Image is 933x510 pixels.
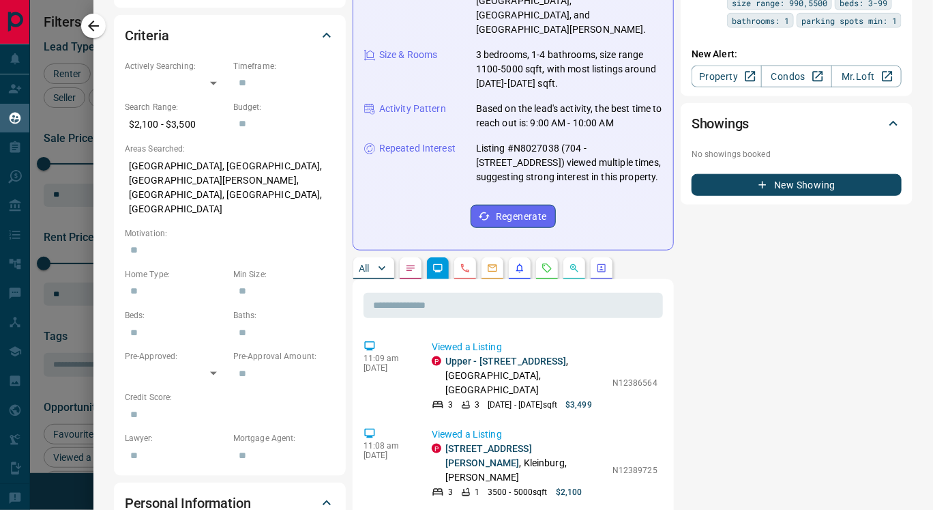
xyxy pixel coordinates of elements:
svg: Calls [460,263,471,274]
h2: Showings [692,113,750,134]
p: [GEOGRAPHIC_DATA], [GEOGRAPHIC_DATA], [GEOGRAPHIC_DATA][PERSON_NAME], [GEOGRAPHIC_DATA], [GEOGRAP... [125,155,335,221]
svg: Requests [542,263,552,274]
p: Areas Searched: [125,143,335,155]
p: Viewed a Listing [432,340,657,354]
p: $3,499 [565,399,592,411]
p: Min Size: [233,268,335,281]
p: , Kleinburg, [PERSON_NAME] [445,442,606,485]
p: 3 [448,399,453,411]
span: parking spots min: 1 [801,14,897,27]
svg: Emails [487,263,498,274]
svg: Listing Alerts [514,263,525,274]
p: 3 [448,486,453,498]
span: bathrooms: 1 [732,14,789,27]
button: New Showing [692,174,902,196]
div: property.ca [432,444,441,453]
p: No showings booked [692,148,902,160]
svg: Agent Actions [596,263,607,274]
p: $2,100 [556,486,582,498]
p: N12386564 [612,377,657,389]
div: Criteria [125,19,335,52]
a: [STREET_ADDRESS][PERSON_NAME] [445,443,532,468]
p: Baths: [233,309,335,322]
p: Size & Rooms [379,48,438,62]
p: Motivation: [125,227,335,240]
h2: Criteria [125,25,169,46]
p: 3 bedrooms, 1-4 bathrooms, size range 1100-5000 sqft, with most listings around [DATE]-[DATE] sqft. [476,48,662,91]
p: Based on the lead's activity, the best time to reach out is: 9:00 AM - 10:00 AM [476,102,662,130]
div: Showings [692,107,902,140]
svg: Opportunities [569,263,580,274]
p: New Alert: [692,47,902,61]
p: Lawyer: [125,432,226,444]
p: Search Range: [125,101,226,113]
svg: Lead Browsing Activity [432,263,443,274]
button: Regenerate [471,205,556,228]
p: Viewed a Listing [432,427,657,442]
p: All [359,264,370,273]
a: Condos [761,66,831,87]
p: 11:08 am [364,441,411,451]
p: Mortgage Agent: [233,432,335,444]
a: Property [692,66,762,87]
p: 3 [475,399,479,411]
p: Actively Searching: [125,60,226,72]
p: Listing #N8027038 (704 - [STREET_ADDRESS]) viewed multiple times, suggesting strong interest in t... [476,141,662,184]
p: 1 [475,486,479,498]
a: Upper - [STREET_ADDRESS] [445,356,566,367]
p: Beds: [125,309,226,322]
p: [DATE] [364,451,411,460]
p: $2,100 - $3,500 [125,113,226,136]
p: Credit Score: [125,391,335,403]
p: Pre-Approval Amount: [233,350,335,363]
p: Activity Pattern [379,102,446,116]
p: Pre-Approved: [125,350,226,363]
p: Repeated Interest [379,141,456,156]
p: Budget: [233,101,335,113]
div: property.ca [432,356,441,366]
p: 11:09 am [364,354,411,363]
a: Mr.Loft [831,66,902,87]
p: [DATE] - [DATE] sqft [488,399,557,411]
p: 3500 - 5000 sqft [488,486,548,498]
p: Home Type: [125,268,226,281]
svg: Notes [405,263,416,274]
p: N12389725 [612,464,657,477]
p: Timeframe: [233,60,335,72]
p: , [GEOGRAPHIC_DATA], [GEOGRAPHIC_DATA] [445,354,606,397]
p: [DATE] [364,363,411,373]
